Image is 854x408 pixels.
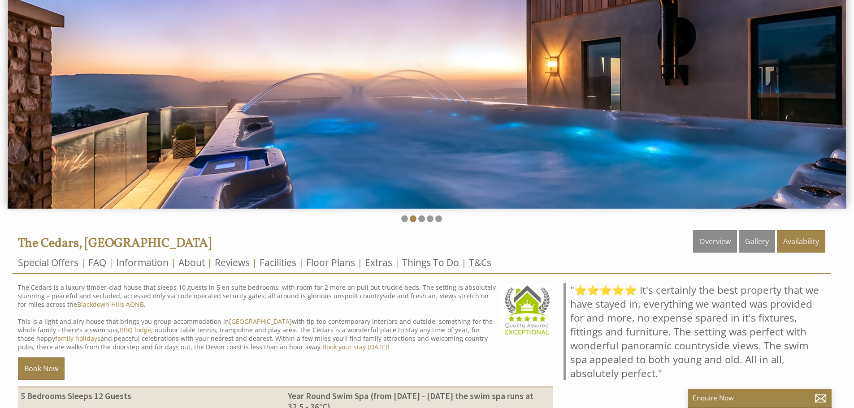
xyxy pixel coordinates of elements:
[365,256,392,269] a: Extras
[178,256,205,269] a: About
[322,343,390,351] a: Book your stay [DATE]!
[501,283,553,336] img: Sleeps12.com - Quality Assured - 5 Star Exceptional Award
[777,230,825,253] a: Availability
[215,256,250,269] a: Reviews
[116,256,169,269] a: Information
[18,283,553,351] p: The Cedars is a luxury timber-clad house that sleeps 10 guests in 5 en suite bedrooms, with room ...
[693,393,827,403] p: Enquire Now
[18,235,212,252] a: The Cedars, [GEOGRAPHIC_DATA]
[306,256,355,269] a: Floor Plans
[18,357,65,380] a: Book Now
[693,230,737,253] a: Overview
[77,300,144,309] a: Blackdown Hills AONB
[88,256,106,269] a: FAQ
[229,317,292,326] a: [GEOGRAPHIC_DATA]
[402,256,459,269] a: Things To Do
[120,326,151,334] a: BBQ lodge
[564,283,825,380] blockquote: "⭐⭐⭐⭐⭐ It's certainly the best property that we have stayed in, everything we wanted was provided...
[260,256,296,269] a: Facilities
[739,230,775,253] a: Gallery
[469,256,491,269] a: T&Cs
[18,389,285,403] li: 5 Bedrooms Sleeps 12 Guests
[55,334,100,343] a: family holidays
[18,256,78,269] a: Special Offers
